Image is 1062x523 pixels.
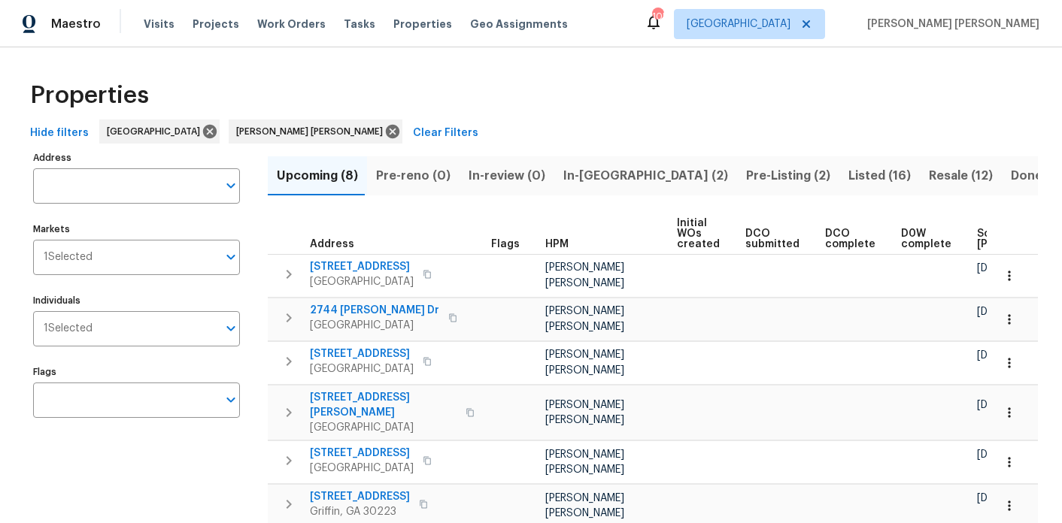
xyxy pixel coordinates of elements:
[310,504,410,519] span: Griffin, GA 30223
[393,17,452,32] span: Properties
[545,262,624,288] span: [PERSON_NAME] [PERSON_NAME]
[310,303,439,318] span: 2744 [PERSON_NAME] Dr
[977,449,1009,460] span: [DATE]
[470,17,568,32] span: Geo Assignments
[901,228,951,249] span: D0W complete
[407,119,484,147] button: Clear Filters
[310,420,457,435] span: [GEOGRAPHIC_DATA]
[220,246,241,268] button: Open
[310,274,414,289] span: [GEOGRAPHIC_DATA]
[545,239,569,249] span: HPM
[746,165,830,186] span: Pre-Listing (2)
[687,17,790,32] span: [GEOGRAPHIC_DATA]
[51,17,101,32] span: Maestro
[977,493,1009,503] span: [DATE]
[677,218,720,249] span: Initial WOs created
[344,19,375,29] span: Tasks
[563,165,728,186] span: In-[GEOGRAPHIC_DATA] (2)
[24,119,95,147] button: Hide filters
[229,119,402,144] div: [PERSON_NAME] [PERSON_NAME]
[220,175,241,196] button: Open
[929,165,993,186] span: Resale (12)
[33,367,240,376] label: Flags
[310,346,414,361] span: [STREET_ADDRESS]
[277,165,358,186] span: Upcoming (8)
[825,228,875,249] span: DCO complete
[310,318,439,333] span: [GEOGRAPHIC_DATA]
[469,165,545,186] span: In-review (0)
[861,17,1039,32] span: [PERSON_NAME] [PERSON_NAME]
[44,322,93,335] span: 1 Selected
[310,489,410,504] span: [STREET_ADDRESS]
[310,239,354,249] span: Address
[30,124,89,143] span: Hide filters
[413,124,478,143] span: Clear Filters
[652,9,663,24] div: 105
[193,17,239,32] span: Projects
[310,461,414,476] span: [GEOGRAPHIC_DATA]
[144,17,174,32] span: Visits
[33,225,240,234] label: Markets
[745,228,800,249] span: DCO submitted
[30,88,149,103] span: Properties
[545,493,624,518] span: [PERSON_NAME] [PERSON_NAME]
[236,124,389,139] span: [PERSON_NAME] [PERSON_NAME]
[33,153,240,162] label: Address
[848,165,911,186] span: Listed (16)
[33,296,240,305] label: Individuals
[107,124,206,139] span: [GEOGRAPHIC_DATA]
[310,259,414,274] span: [STREET_ADDRESS]
[977,400,1009,410] span: [DATE]
[99,119,220,144] div: [GEOGRAPHIC_DATA]
[545,306,624,331] span: [PERSON_NAME] [PERSON_NAME]
[545,400,624,425] span: [PERSON_NAME] [PERSON_NAME]
[310,446,414,461] span: [STREET_ADDRESS]
[310,390,457,420] span: [STREET_ADDRESS][PERSON_NAME]
[376,165,451,186] span: Pre-reno (0)
[310,361,414,376] span: [GEOGRAPHIC_DATA]
[545,449,624,475] span: [PERSON_NAME] [PERSON_NAME]
[257,17,326,32] span: Work Orders
[220,389,241,410] button: Open
[491,239,520,249] span: Flags
[977,263,1009,274] span: [DATE]
[220,318,241,339] button: Open
[977,228,1062,249] span: Scheduled [PERSON_NAME]
[44,251,93,264] span: 1 Selected
[545,349,624,375] span: [PERSON_NAME] [PERSON_NAME]
[977,307,1009,317] span: [DATE]
[977,350,1009,361] span: [DATE]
